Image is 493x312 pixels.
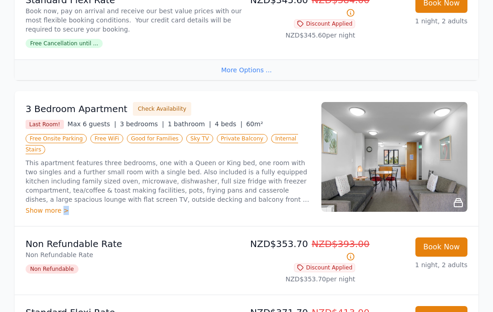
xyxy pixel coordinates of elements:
span: Discount Applied [294,20,355,29]
span: Good for Families [127,134,183,144]
button: Book Now [415,238,467,257]
span: 60m² [246,121,263,128]
span: Last Room! [26,120,64,129]
span: Non Refundable [26,265,79,274]
p: NZD$353.70 per night [250,275,355,284]
span: 3 bedrooms | [120,121,164,128]
p: NZD$353.70 [250,238,355,264]
span: NZD$393.00 [312,239,370,250]
p: This apartment features three bedrooms, one with a Queen or King bed, one room with two singles a... [26,159,310,204]
p: 1 night, 2 adults [362,17,467,26]
p: Book now, pay on arrival and receive our best value prices with our most flexible booking conditi... [26,7,243,34]
p: 1 night, 2 adults [362,261,467,270]
span: Free Cancellation until ... [26,39,103,48]
div: Show more > [26,206,310,215]
p: Non Refundable Rate [26,238,243,251]
span: Free Onsite Parking [26,134,87,144]
span: Sky TV [186,134,213,144]
p: NZD$345.60 per night [250,31,355,40]
p: Non Refundable Rate [26,251,243,260]
button: Check Availability [133,102,191,116]
span: 1 bathroom | [168,121,211,128]
div: More Options ... [15,60,478,81]
span: Discount Applied [294,264,355,273]
span: Free WiFi [90,134,123,144]
span: Private Balcony [217,134,267,144]
span: Max 6 guests | [68,121,116,128]
h3: 3 Bedroom Apartment [26,103,127,116]
span: 4 beds | [215,121,243,128]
